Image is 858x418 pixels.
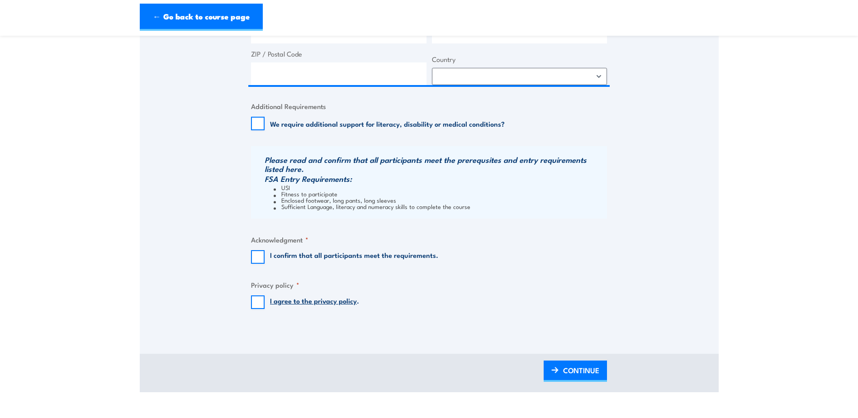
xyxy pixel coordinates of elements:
label: I confirm that all participants meet the requirements. [270,250,438,264]
label: Country [432,54,607,65]
li: Fitness to participate [274,190,605,197]
label: . [270,295,359,309]
legend: Acknowledgment [251,234,308,245]
li: USI [274,184,605,190]
a: CONTINUE [544,361,607,382]
h3: FSA Entry Requirements: [265,174,605,183]
a: ← Go back to course page [140,4,263,31]
legend: Additional Requirements [251,101,326,111]
label: ZIP / Postal Code [251,49,427,59]
li: Enclosed footwear, long pants, long sleeves [274,197,605,203]
li: Sufficient Language, literacy and numeracy skills to complete the course [274,203,605,209]
h3: Please read and confirm that all participants meet the prerequsites and entry requirements listed... [265,155,605,173]
span: CONTINUE [563,358,599,382]
label: We require additional support for literacy, disability or medical conditions? [270,119,505,128]
a: I agree to the privacy policy [270,295,357,305]
legend: Privacy policy [251,280,299,290]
